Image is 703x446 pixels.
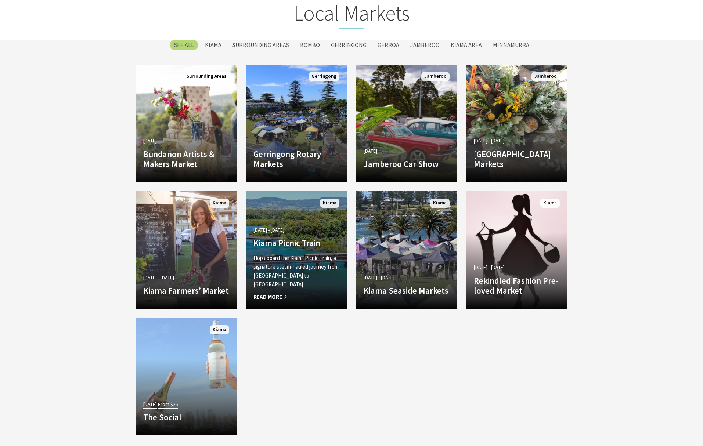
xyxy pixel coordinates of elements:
[447,40,486,50] label: Kiama Area
[364,286,450,296] h4: Kiama Seaside Markets
[253,293,339,301] span: Read More
[430,199,450,208] span: Kiama
[170,40,198,50] label: SEE All
[364,159,450,169] h4: Jamberoo Car Show
[474,263,505,272] span: [DATE] - [DATE]
[296,40,324,50] label: Bombo
[158,400,178,409] span: From $25
[474,276,560,296] h4: Rekindled Fashion Pre-loved Market
[309,72,339,81] span: Gerringong
[136,318,237,435] a: [DATE] From $25 The Social Kiama
[407,40,443,50] label: Jamberoo
[253,254,339,289] p: Hop aboard the Kiama Picnic Train, a signature steam-hauled journey from [GEOGRAPHIC_DATA] to [GE...
[143,400,157,409] span: [DATE]
[253,226,284,234] span: [DATE] - [DATE]
[136,191,237,309] a: [DATE] - [DATE] Kiama Farmers’ Market Kiama
[364,273,394,282] span: [DATE] - [DATE]
[421,72,450,81] span: Jamberoo
[210,325,229,334] span: Kiama
[143,149,229,169] h4: Bundanon Artists & Makers Market
[184,72,229,81] span: Surrounding Areas
[320,199,339,208] span: Kiama
[374,40,403,50] label: Gerroa
[253,149,339,169] h4: Gerringong Rotary Markets
[474,149,560,169] h4: [GEOGRAPHIC_DATA] Markets
[143,273,174,282] span: [DATE] - [DATE]
[143,137,157,145] span: [DATE]
[210,199,229,208] span: Kiama
[531,72,560,81] span: Jamberoo
[246,65,347,182] a: Gerringong Rotary Markets Gerringong
[474,137,505,145] span: [DATE] - [DATE]
[229,40,293,50] label: Surrounding Areas
[466,65,567,182] a: [DATE] - [DATE] [GEOGRAPHIC_DATA] Markets Jamberoo
[246,191,347,309] a: [DATE] - [DATE] Kiama Picnic Train Hop aboard the Kiama Picnic Train, a signature steam-hauled jo...
[201,40,225,50] label: Kiama
[489,40,533,50] label: Minnamurra
[356,191,457,309] a: [DATE] - [DATE] Kiama Seaside Markets Kiama
[253,238,339,248] h4: Kiama Picnic Train
[540,199,560,208] span: Kiama
[364,147,377,155] span: [DATE]
[136,65,237,182] a: [DATE] Bundanon Artists & Makers Market Surrounding Areas
[327,40,370,50] label: Gerringong
[143,412,229,423] h4: The Social
[134,0,569,29] h2: Local Markets
[466,191,567,309] a: [DATE] - [DATE] Rekindled Fashion Pre-loved Market Kiama
[143,286,229,296] h4: Kiama Farmers’ Market
[356,65,457,182] a: [DATE] Jamberoo Car Show Jamberoo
